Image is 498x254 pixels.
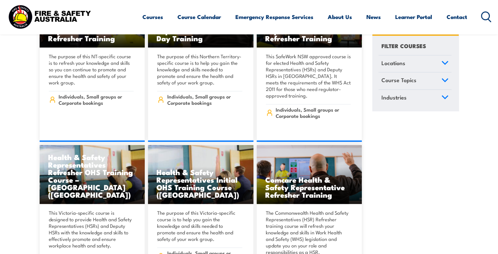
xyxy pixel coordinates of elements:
span: Industries [381,93,407,102]
h4: FILTER COURSES [381,41,426,50]
span: Individuals, Small groups or Corporate bookings [167,93,242,106]
img: Health & Safety Representatives Initial OHS Training Course (VIC) [40,145,145,204]
h3: Comcare Health & Safety Representative Refresher Training [265,176,354,198]
span: Individuals, Small groups or Corporate bookings [59,93,134,106]
p: The purpose of this NT-specific course is to refresh your knowledge and skills so you can continu... [49,53,134,86]
a: Course Topics [378,73,452,90]
h3: NT Health & Safety Representative Initial 5 Day Training [157,19,245,42]
span: Locations [381,59,405,67]
a: Learner Portal [395,8,432,26]
h3: NSW Health & Safety Representative Refresher Training [265,19,354,42]
a: About Us [328,8,352,26]
a: Emergency Response Services [235,8,313,26]
p: The purpose of this Northern Territory-specific course is to help you gain the knowledge and skil... [157,53,242,86]
a: Locations [378,55,452,72]
a: Course Calendar [177,8,221,26]
a: Contact [447,8,467,26]
p: This SafeWork NSW approved course is for elected Health and Safety Representatives (HSRs) and Dep... [266,53,351,99]
a: News [366,8,381,26]
a: Health & Safety Representatives Refresher OHS Training Course – [GEOGRAPHIC_DATA] ([GEOGRAPHIC_DA... [40,145,145,204]
a: Comcare Health & Safety Representative Refresher Training [257,145,362,204]
span: Course Topics [381,76,416,85]
span: Individuals, Small groups or Corporate bookings [276,106,351,119]
p: This Victoria-specific course is designed to provide Health and Safety Representatives (HSRs) and... [49,209,134,249]
img: Health & Safety Representatives Initial OHS Training Course (VIC) [148,145,253,204]
a: Courses [142,8,163,26]
img: Comcare Health & Safety Representative Initial 5 Day TRAINING [257,145,362,204]
a: Industries [378,90,452,107]
h3: Health & Safety Representatives Refresher OHS Training Course – [GEOGRAPHIC_DATA] ([GEOGRAPHIC_DA... [48,153,137,198]
h3: NT Health & Safety Representative Refresher Training [48,19,137,42]
p: The purpose of this Victoria-specific course is to help you gain the knowledge and skills needed ... [157,209,242,242]
a: Health & Safety Representatives Initial OHS Training Course ([GEOGRAPHIC_DATA]) [148,145,253,204]
h3: Health & Safety Representatives Initial OHS Training Course ([GEOGRAPHIC_DATA]) [157,168,245,198]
